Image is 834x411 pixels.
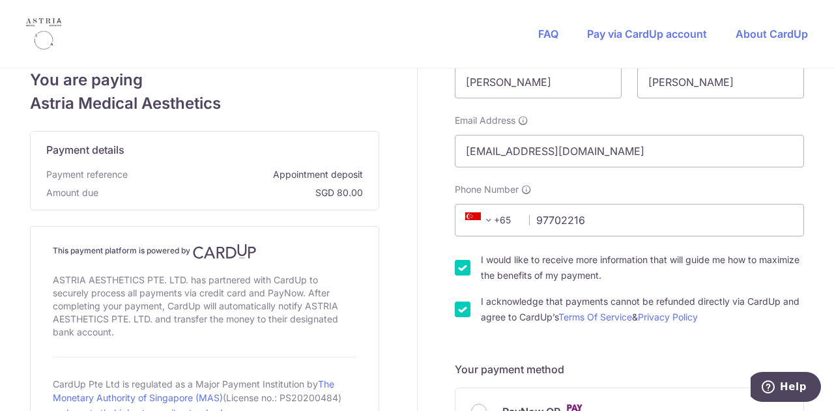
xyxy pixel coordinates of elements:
h4: This payment platform is powered by [53,244,356,259]
iframe: Opens a widget where you can find more information [751,372,821,404]
span: You are paying [30,68,379,92]
input: Last name [637,66,804,98]
h5: Your payment method [455,361,804,377]
span: SGD 80.00 [104,186,363,199]
span: Email Address [455,114,515,127]
a: Pay via CardUp account [587,27,707,40]
label: I would like to receive more information that will guide me how to maximize the benefits of my pa... [481,252,804,283]
span: Payment details [46,142,124,158]
div: ASTRIA AESTHETICS PTE. LTD. has partnered with CardUp to securely process all payments via credit... [53,271,356,341]
span: +65 [465,212,496,228]
span: Amount due [46,186,98,199]
span: Appointment deposit [133,168,363,181]
a: FAQ [538,27,558,40]
label: I acknowledge that payments cannot be refunded directly via CardUp and agree to CardUp’s & [481,294,804,325]
input: Email address [455,135,804,167]
img: CardUp [193,244,257,259]
a: About CardUp [736,27,808,40]
a: Privacy Policy [638,311,698,322]
a: Terms Of Service [558,311,632,322]
span: Payment reference [46,168,128,181]
input: First name [455,66,622,98]
span: +65 [461,212,520,228]
span: Astria Medical Aesthetics [30,92,379,115]
span: Phone Number [455,183,519,196]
